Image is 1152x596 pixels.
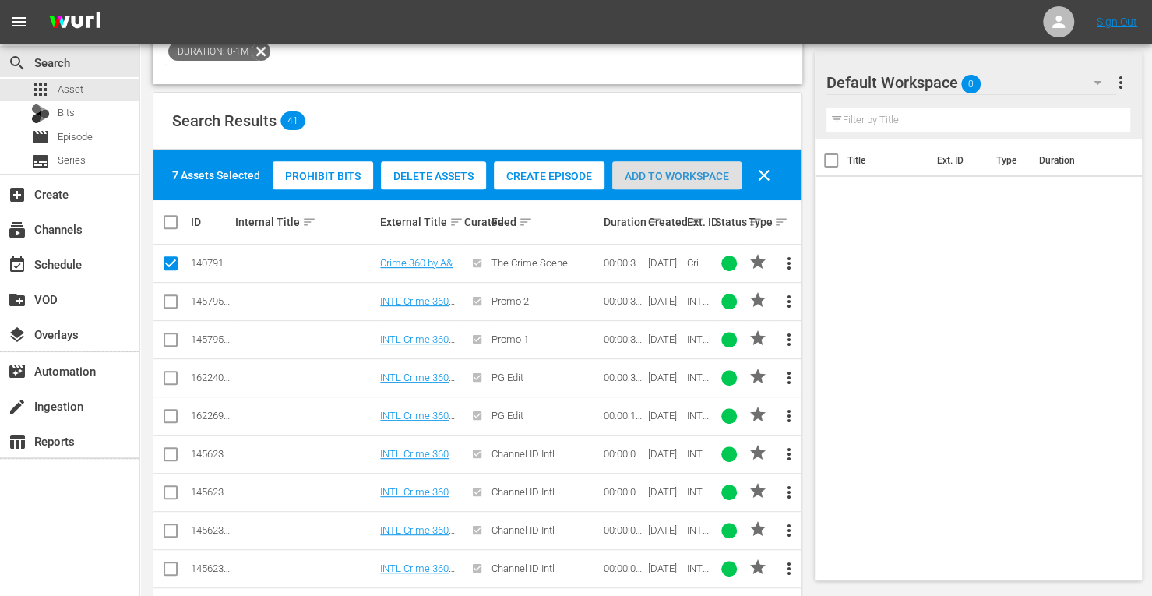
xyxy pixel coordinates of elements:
[780,407,798,425] span: more_vert
[380,257,459,292] a: Crime 360 by A&E The Crime Scene 30
[191,486,231,498] div: 145623699
[603,213,643,231] div: Duration
[1097,16,1137,28] a: Sign Out
[770,283,808,320] button: more_vert
[748,520,766,538] span: PROMO
[648,562,682,574] div: [DATE]
[494,170,604,182] span: Create Episode
[31,128,50,146] span: Episode
[928,139,986,182] th: Ext. ID
[494,161,604,189] button: Create Episode
[648,213,682,231] div: Created
[603,448,643,460] div: 00:00:01.066
[780,369,798,387] span: more_vert
[58,153,86,168] span: Series
[961,68,981,101] span: 0
[273,161,373,189] button: Prohibit Bits
[648,410,682,421] div: [DATE]
[603,486,643,498] div: 00:00:02.002
[780,292,798,311] span: more_vert
[603,524,643,536] div: 00:00:03.003
[687,372,709,453] span: INTL Crime 360 Promo 30
[9,12,28,31] span: menu
[8,432,26,451] span: Reports
[687,410,709,492] span: INTL Crime 360 Promo 15
[755,166,773,185] span: clear
[603,410,643,421] div: 00:00:15.015
[8,362,26,381] span: Automation
[491,448,555,460] span: Channel ID Intl
[491,333,529,345] span: Promo 1
[191,562,231,574] div: 145623701
[191,524,231,536] div: 145623700
[235,213,375,231] div: Internal Title
[58,129,93,145] span: Episode
[1111,64,1130,101] button: more_vert
[648,295,682,307] div: [DATE]
[847,139,928,182] th: Title
[191,216,231,228] div: ID
[745,157,783,194] button: clear
[491,410,523,421] span: PG Edit
[780,483,798,502] span: more_vert
[987,139,1030,182] th: Type
[748,443,766,462] span: PROMO
[273,170,373,182] span: Prohibit Bits
[491,295,529,307] span: Promo 2
[280,111,305,130] span: 41
[380,486,455,510] a: INTL Crime 360 Channel ID 2
[748,213,766,231] div: Type
[748,481,766,500] span: PROMO
[380,524,455,548] a: INTL Crime 360 Channel ID 3
[172,168,260,183] div: 7 Assets Selected
[491,486,555,498] span: Channel ID Intl
[464,216,488,228] div: Curated
[31,152,50,171] span: Series
[380,372,455,395] a: INTL Crime 360 Promo 30 PG
[780,521,798,540] span: more_vert
[648,372,682,383] div: [DATE]
[603,372,643,383] div: 00:00:30.101
[770,550,808,587] button: more_vert
[1030,139,1123,182] th: Duration
[687,486,710,568] span: INTL Crime 360 Channel ID 2
[748,367,766,386] span: PROMO
[826,61,1116,104] div: Default Workspace
[648,257,682,269] div: [DATE]
[612,170,742,182] span: Add to Workspace
[191,333,231,345] div: 145795180
[491,372,523,383] span: PG Edit
[648,333,682,345] div: [DATE]
[780,445,798,464] span: more_vert
[191,448,231,460] div: 145623698
[519,215,533,229] span: sort
[191,372,231,383] div: 162240499
[380,562,455,586] a: INTL Crime 360 Channel ID 4
[31,104,50,123] div: Bits
[491,257,568,269] span: The Crime Scene
[8,291,26,309] span: VOD
[780,254,798,273] span: more_vert
[687,448,710,530] span: INTL Crime 360 Channel ID 1
[58,105,75,121] span: Bits
[648,448,682,460] div: [DATE]
[191,410,231,421] div: 162269429
[380,410,455,433] a: INTL Crime 360 Promo 15 PG
[687,333,709,415] span: INTL Crime 360 Promo 30
[770,474,808,511] button: more_vert
[748,329,766,347] span: PROMO
[8,220,26,239] span: Channels
[449,215,463,229] span: sort
[1111,73,1130,92] span: more_vert
[687,295,709,377] span: INTL Crime 360 Promo 30
[380,448,455,471] a: INTL Crime 360 Channel ID 1
[780,559,798,578] span: more_vert
[191,257,231,269] div: 140791217
[37,4,112,41] img: ans4CAIJ8jUAAAAAAAAAAAAAAAAAAAAAAAAgQb4GAAAAAAAAAAAAAAAAAAAAAAAAJMjXAAAAAAAAAAAAAAAAAAAAAAAAgAT5G...
[8,326,26,344] span: Overlays
[380,333,455,357] a: INTL Crime 360 Promo 30
[58,82,83,97] span: Asset
[687,216,710,228] div: Ext. ID
[491,524,555,536] span: Channel ID Intl
[648,486,682,498] div: [DATE]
